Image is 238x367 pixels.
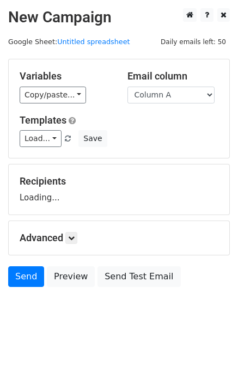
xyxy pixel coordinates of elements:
[97,266,180,287] a: Send Test Email
[20,175,218,204] div: Loading...
[20,130,62,147] a: Load...
[20,175,218,187] h5: Recipients
[20,70,111,82] h5: Variables
[8,8,230,27] h2: New Campaign
[8,38,130,46] small: Google Sheet:
[20,87,86,103] a: Copy/paste...
[157,36,230,48] span: Daily emails left: 50
[20,114,66,126] a: Templates
[8,266,44,287] a: Send
[157,38,230,46] a: Daily emails left: 50
[57,38,130,46] a: Untitled spreadsheet
[20,232,218,244] h5: Advanced
[127,70,219,82] h5: Email column
[78,130,107,147] button: Save
[47,266,95,287] a: Preview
